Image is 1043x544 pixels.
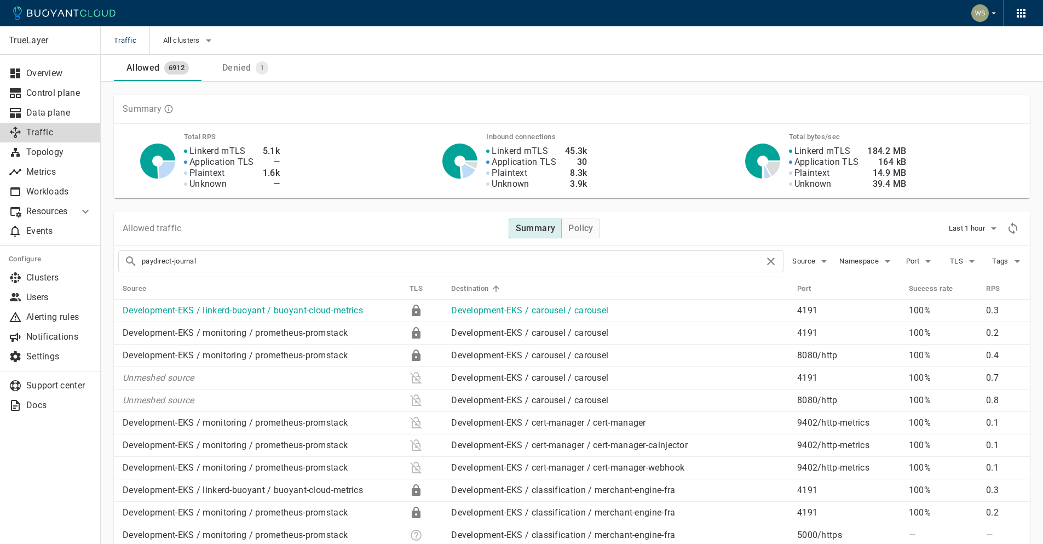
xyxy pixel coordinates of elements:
[947,253,982,270] button: TLS
[26,272,92,283] p: Clusters
[263,146,280,157] h4: 5.1k
[451,350,608,360] a: Development-EKS / carousel / carousel
[263,179,280,190] h4: —
[189,168,225,179] p: Plaintext
[909,328,977,339] p: 100%
[797,507,900,518] p: 4191
[971,4,989,22] img: Weichung Shaw
[410,371,423,385] div: Plaintext
[986,417,1021,428] p: 0.1
[794,157,859,168] p: Application TLS
[986,462,1021,473] p: 0.1
[565,146,587,157] h4: 45.3k
[26,226,92,237] p: Events
[26,147,92,158] p: Topology
[792,253,831,270] button: Source
[986,305,1021,316] p: 0.3
[797,328,900,339] p: 4191
[986,350,1021,361] p: 0.4
[189,179,227,190] p: Unknown
[26,107,92,118] p: Data plane
[114,55,201,81] a: Allowed6912
[9,35,91,46] p: TrueLayer
[565,157,587,168] h4: 30
[26,127,92,138] p: Traffic
[909,305,977,316] p: 100%
[949,220,1000,237] button: Last 1 hour
[123,395,401,406] p: Unmeshed source
[410,461,423,474] div: Plaintext
[906,257,921,266] span: Port
[986,373,1021,383] p: 0.7
[256,64,268,72] span: 1
[909,440,977,451] p: 100%
[986,284,1014,294] span: RPS
[26,312,92,323] p: Alerting rules
[867,168,906,179] h4: 14.9 MB
[123,417,348,428] a: Development-EKS / monitoring / prometheus-promstack
[26,68,92,79] p: Overview
[516,223,556,234] h4: Summary
[164,104,174,114] svg: TLS data is compiled from traffic seen by Linkerd proxies. RPS and TCP bytes reflect both inbound...
[123,328,348,338] a: Development-EKS / monitoring / prometheus-promstack
[26,331,92,342] p: Notifications
[142,254,764,269] input: Search
[123,507,348,518] a: Development-EKS / monitoring / prometheus-promstack
[794,168,830,179] p: Plaintext
[123,440,348,450] a: Development-EKS / monitoring / prometheus-promstack
[565,179,587,190] h4: 3.9k
[561,219,600,238] button: Policy
[451,328,608,338] a: Development-EKS / carousel / carousel
[867,179,906,190] h4: 39.4 MB
[123,530,348,540] a: Development-EKS / monitoring / prometheus-promstack
[26,351,92,362] p: Settings
[218,58,251,73] div: Denied
[909,507,977,518] p: 100%
[123,485,363,495] a: Development-EKS / linkerd-buoyant / buoyant-cloud-metrics
[26,167,92,177] p: Metrics
[867,157,906,168] h4: 164 kB
[492,157,556,168] p: Application TLS
[123,284,146,293] h5: Source
[189,146,246,157] p: Linkerd mTLS
[163,36,202,45] span: All clusters
[986,395,1021,406] p: 0.8
[410,416,423,430] div: Plaintext
[410,529,423,542] div: Unknown
[26,380,92,391] p: Support center
[792,257,817,266] span: Source
[986,328,1021,339] p: 0.2
[451,284,488,293] h5: Destination
[797,350,900,361] p: 8080 / http
[451,507,675,518] a: Development-EKS / classification / merchant-engine-fra
[990,253,1025,270] button: Tags
[909,530,977,541] p: —
[839,257,881,266] span: Namespace
[797,373,900,383] p: 4191
[451,530,675,540] a: Development-EKS / classification / merchant-engine-fra
[164,64,189,72] span: 6912
[797,284,811,293] h5: Port
[797,440,900,451] p: 9402 / http-metrics
[410,284,437,294] span: TLS
[410,284,423,293] h5: TLS
[451,284,503,294] span: Destination
[123,284,160,294] span: Source
[263,157,280,168] h4: —
[123,350,348,360] a: Development-EKS / monitoring / prometheus-promstack
[26,292,92,303] p: Users
[122,58,160,73] div: Allowed
[123,104,162,114] p: Summary
[909,373,977,383] p: 100%
[114,26,149,55] span: Traffic
[189,157,254,168] p: Application TLS
[451,462,684,473] a: Development-EKS / cert-manager / cert-manager-webhook
[949,224,987,233] span: Last 1 hour
[909,485,977,496] p: 100%
[797,417,900,428] p: 9402 / http-metrics
[492,179,529,190] p: Unknown
[123,462,348,473] a: Development-EKS / monitoring / prometheus-promstack
[263,168,280,179] h4: 1.6k
[26,186,92,197] p: Workloads
[909,417,977,428] p: 100%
